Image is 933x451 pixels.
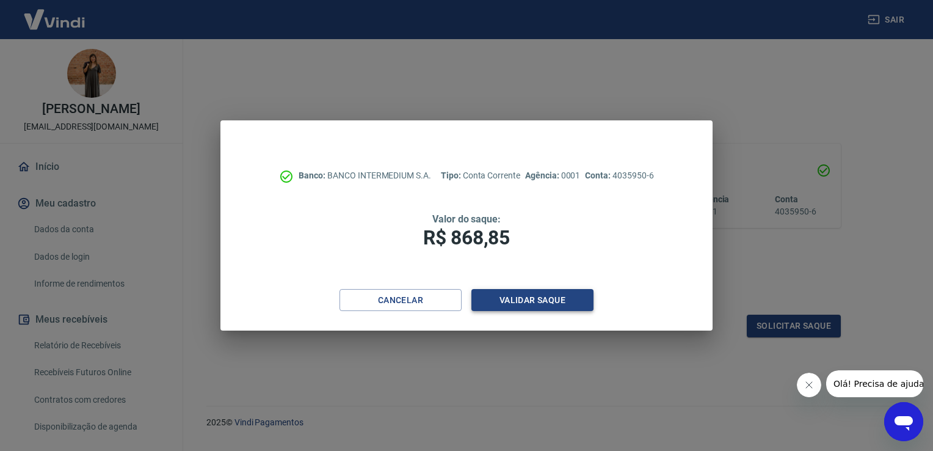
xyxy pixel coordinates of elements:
[299,169,431,182] p: BANCO INTERMEDIUM S.A.
[797,373,821,397] iframe: Close message
[432,213,501,225] span: Valor do saque:
[525,170,561,180] span: Agência:
[826,370,923,397] iframe: Message from company
[884,402,923,441] iframe: Button to launch messaging window
[471,289,594,312] button: Validar saque
[525,169,580,182] p: 0001
[7,9,103,18] span: Olá! Precisa de ajuda?
[299,170,327,180] span: Banco:
[441,170,463,180] span: Tipo:
[423,226,510,249] span: R$ 868,85
[585,169,653,182] p: 4035950-6
[441,169,520,182] p: Conta Corrente
[339,289,462,312] button: Cancelar
[585,170,612,180] span: Conta:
